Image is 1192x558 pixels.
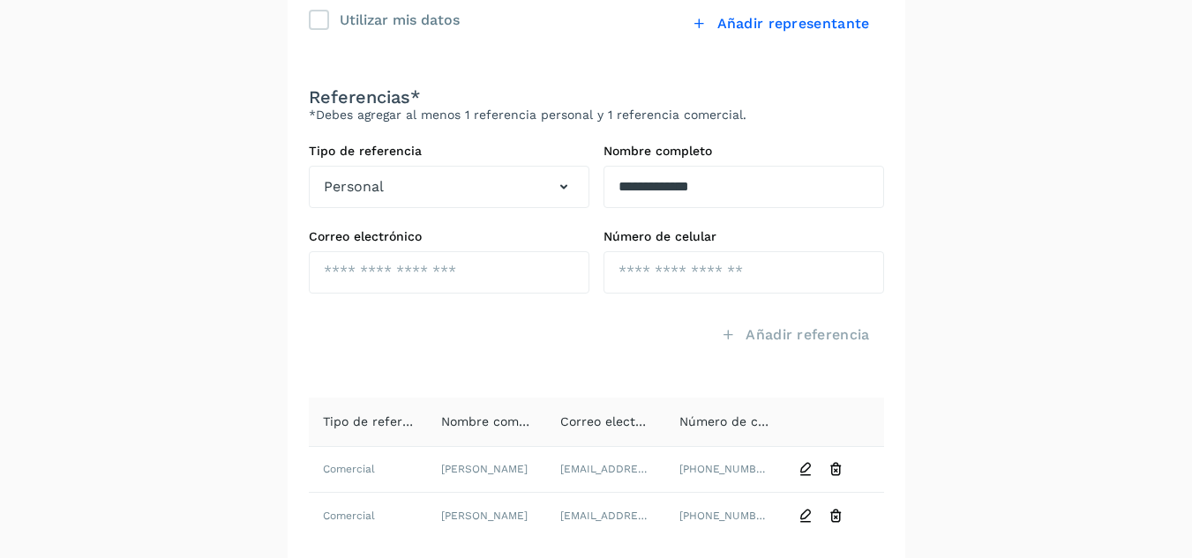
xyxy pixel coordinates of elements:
[427,447,546,493] td: [PERSON_NAME]
[324,176,384,197] span: Personal
[665,493,784,539] td: [PHONE_NUMBER]
[679,414,792,428] span: Número de celular
[603,229,884,244] label: Número de celular
[441,414,550,428] span: Nombre completo
[309,86,884,108] h3: Referencias*
[560,414,673,428] span: Correo electrónico
[746,325,869,345] span: Añadir referencia
[665,447,784,493] td: [PHONE_NUMBER]
[678,4,883,44] button: Añadir representante
[323,510,375,522] span: Comercial
[603,144,884,159] label: Nombre completo
[546,493,665,539] td: [EMAIL_ADDRESS][DOMAIN_NAME]
[427,493,546,539] td: [PERSON_NAME]
[309,108,884,123] p: *Debes agregar al menos 1 referencia personal y 1 referencia comercial.
[323,414,435,428] span: Tipo de referencia
[707,315,883,355] button: Añadir referencia
[323,463,375,475] span: Comercial
[309,144,589,159] label: Tipo de referencia
[717,14,870,33] span: Añadir representante
[309,229,589,244] label: Correo electrónico
[340,7,460,31] div: Utilizar mis datos
[546,447,665,493] td: [EMAIL_ADDRESS][DOMAIN_NAME]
